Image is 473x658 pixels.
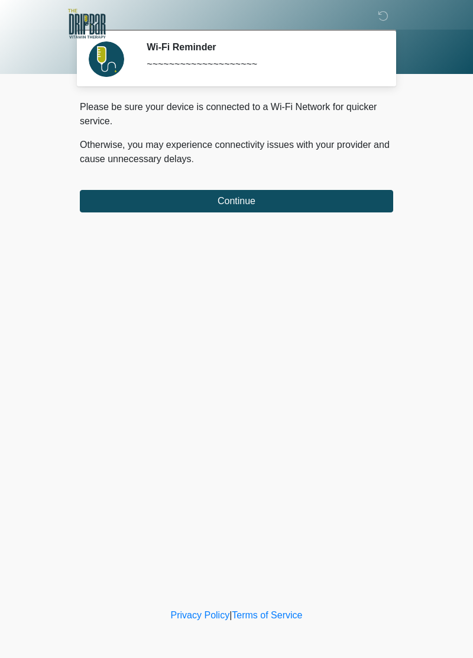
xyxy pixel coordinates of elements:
span: . [192,154,194,164]
p: Otherwise, you may experience connectivity issues with your provider and cause unnecessary delays [80,138,393,166]
a: | [229,610,232,620]
a: Terms of Service [232,610,302,620]
p: Please be sure your device is connected to a Wi-Fi Network for quicker service. [80,100,393,128]
img: Agent Avatar [89,41,124,77]
button: Continue [80,190,393,212]
a: Privacy Policy [171,610,230,620]
div: ~~~~~~~~~~~~~~~~~~~~ [147,57,375,72]
img: The DRIPBaR Lee Summit Logo [68,9,106,38]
